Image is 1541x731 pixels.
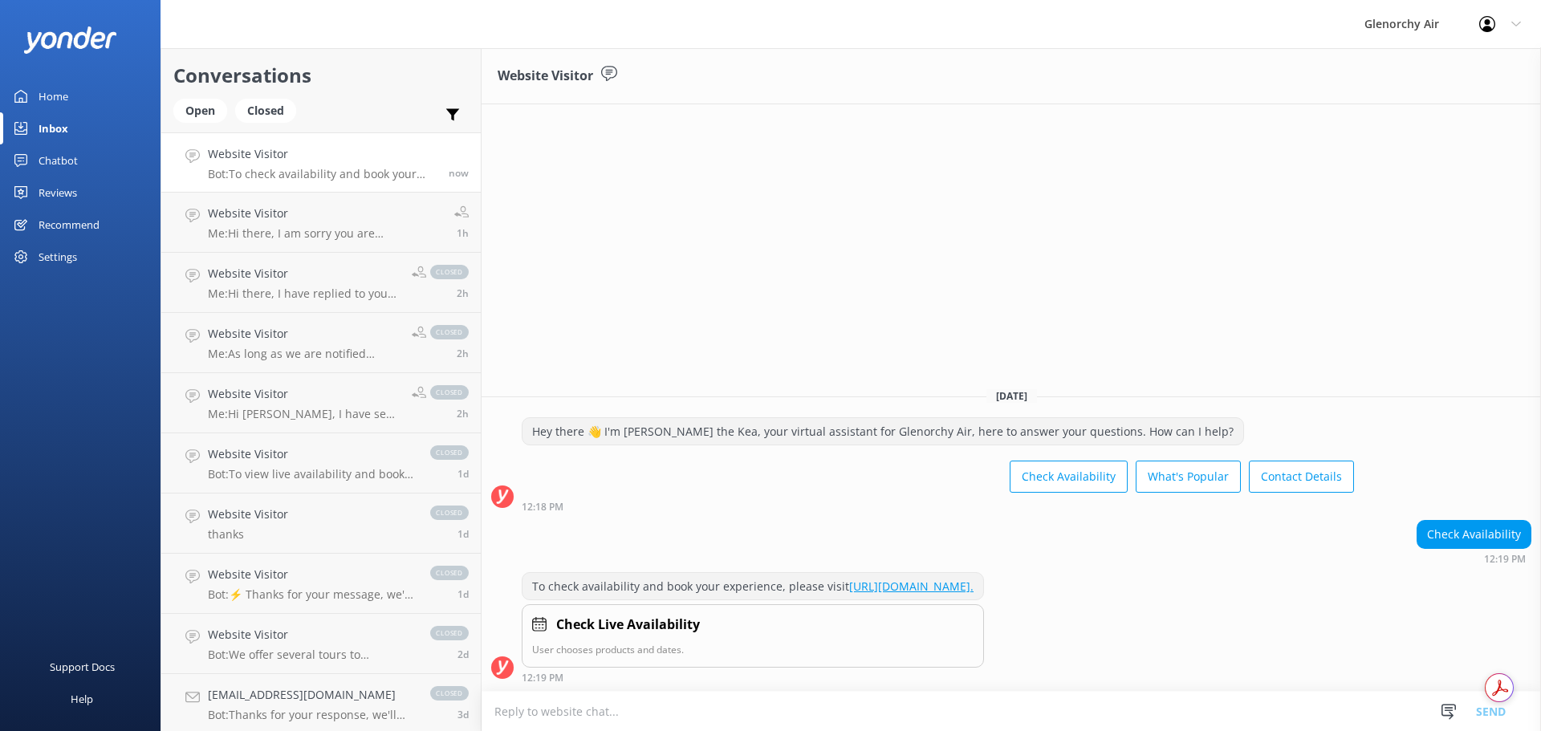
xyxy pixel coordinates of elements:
[430,686,469,701] span: closed
[208,626,414,644] h4: Website Visitor
[161,493,481,554] a: Website Visitorthanksclosed1d
[161,313,481,373] a: Website VisitorMe:As long as we are notified outside of our 24hr cancellation period, you can res...
[1010,461,1128,493] button: Check Availability
[208,226,442,241] p: Me: Hi there, I am sorry you are experiencing problems with our booking system. If you can let me...
[235,99,296,123] div: Closed
[39,209,100,241] div: Recommend
[457,587,469,601] span: 02:09pm 15-Aug-2025 (UTC +12:00) Pacific/Auckland
[161,193,481,253] a: Website VisitorMe:Hi there, I am sorry you are experiencing problems with our booking system. If ...
[522,418,1243,445] div: Hey there 👋 I'm [PERSON_NAME] the Kea, your virtual assistant for Glenorchy Air, here to answer y...
[1249,461,1354,493] button: Contact Details
[208,708,414,722] p: Bot: Thanks for your response, we'll get back to you as soon as we can during opening hours.
[522,502,563,512] strong: 12:18 PM
[430,325,469,339] span: closed
[208,407,400,421] p: Me: Hi [PERSON_NAME], I have sent you an email directly. Thanks, [PERSON_NAME]
[39,112,68,144] div: Inbox
[208,265,400,282] h4: Website Visitor
[522,573,983,600] div: To check availability and book your experience, please visit
[208,445,414,463] h4: Website Visitor
[161,132,481,193] a: Website VisitorBot:To check availability and book your experience, please visit [URL][DOMAIN_NAME...
[208,587,414,602] p: Bot: ⚡ Thanks for your message, we'll get back to you as soon as we can. You're also welcome to k...
[161,253,481,313] a: Website VisitorMe:Hi there, I have replied to your email directly. Thanks, [PERSON_NAME]closed2h
[208,467,414,481] p: Bot: To view live availability and book your experience, visit [URL][DOMAIN_NAME].
[457,226,469,240] span: 11:13am 17-Aug-2025 (UTC +12:00) Pacific/Auckland
[208,205,442,222] h4: Website Visitor
[71,683,93,715] div: Help
[208,385,400,403] h4: Website Visitor
[24,26,116,53] img: yonder-white-logo.png
[986,389,1037,403] span: [DATE]
[161,373,481,433] a: Website VisitorMe:Hi [PERSON_NAME], I have sent you an email directly. Thanks, [PERSON_NAME]closed2h
[173,99,227,123] div: Open
[457,708,469,721] span: 07:12am 14-Aug-2025 (UTC +12:00) Pacific/Auckland
[522,501,1354,512] div: 12:18pm 17-Aug-2025 (UTC +12:00) Pacific/Auckland
[208,167,437,181] p: Bot: To check availability and book your experience, please visit [URL][DOMAIN_NAME].
[556,615,700,636] h4: Check Live Availability
[39,241,77,273] div: Settings
[173,60,469,91] h2: Conversations
[161,614,481,674] a: Website VisitorBot:We offer several tours to [GEOGRAPHIC_DATA]: - **Milford Sound Coach | Cruise ...
[498,66,593,87] h3: Website Visitor
[430,265,469,279] span: closed
[39,144,78,177] div: Chatbot
[173,101,235,119] a: Open
[161,433,481,493] a: Website VisitorBot:To view live availability and book your experience, visit [URL][DOMAIN_NAME].c...
[457,527,469,541] span: 02:49pm 15-Aug-2025 (UTC +12:00) Pacific/Auckland
[208,325,400,343] h4: Website Visitor
[449,166,469,180] span: 12:19pm 17-Aug-2025 (UTC +12:00) Pacific/Auckland
[457,407,469,420] span: 09:40am 17-Aug-2025 (UTC +12:00) Pacific/Auckland
[39,80,68,112] div: Home
[208,648,414,662] p: Bot: We offer several tours to [GEOGRAPHIC_DATA]: - **Milford Sound Coach | Cruise | Fly**: Inclu...
[849,579,974,594] a: [URL][DOMAIN_NAME].
[522,673,563,683] strong: 12:19 PM
[39,177,77,209] div: Reviews
[161,554,481,614] a: Website VisitorBot:⚡ Thanks for your message, we'll get back to you as soon as we can. You're als...
[1484,554,1526,564] strong: 12:19 PM
[1417,521,1531,548] div: Check Availability
[208,527,288,542] p: thanks
[457,648,469,661] span: 09:43am 15-Aug-2025 (UTC +12:00) Pacific/Auckland
[208,566,414,583] h4: Website Visitor
[430,506,469,520] span: closed
[50,651,115,683] div: Support Docs
[1136,461,1241,493] button: What's Popular
[532,642,974,657] p: User chooses products and dates.
[208,145,437,163] h4: Website Visitor
[1417,553,1531,564] div: 12:19pm 17-Aug-2025 (UTC +12:00) Pacific/Auckland
[208,347,400,361] p: Me: As long as we are notified outside of our 24hr cancellation period, you can reschedule free o...
[457,467,469,481] span: 12:15am 16-Aug-2025 (UTC +12:00) Pacific/Auckland
[208,686,414,704] h4: [EMAIL_ADDRESS][DOMAIN_NAME]
[457,347,469,360] span: 09:41am 17-Aug-2025 (UTC +12:00) Pacific/Auckland
[522,672,984,683] div: 12:19pm 17-Aug-2025 (UTC +12:00) Pacific/Auckland
[457,286,469,300] span: 09:42am 17-Aug-2025 (UTC +12:00) Pacific/Auckland
[430,566,469,580] span: closed
[235,101,304,119] a: Closed
[430,626,469,640] span: closed
[208,506,288,523] h4: Website Visitor
[208,286,400,301] p: Me: Hi there, I have replied to your email directly. Thanks, [PERSON_NAME]
[430,385,469,400] span: closed
[430,445,469,460] span: closed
